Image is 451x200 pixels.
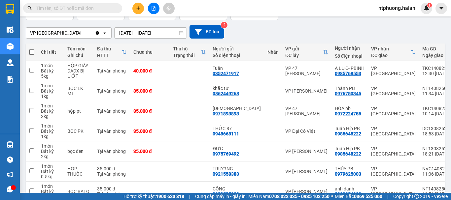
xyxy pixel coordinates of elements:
div: khắc tư [213,86,261,91]
img: warehouse-icon [7,141,14,148]
div: Bất kỳ [41,88,61,94]
button: Bộ lọc [190,25,224,39]
sup: 1 [427,3,432,8]
div: Chưa thu [133,49,166,55]
div: ĐC lấy [285,53,323,58]
div: BỌC LK MT [67,86,90,96]
button: caret-down [435,3,447,14]
div: 0985768553 [335,71,361,76]
div: Trạng thái [173,53,201,58]
div: 1 kg [41,134,61,139]
div: 2 kg [41,114,61,119]
div: VP [GEOGRAPHIC_DATA] [30,30,82,36]
div: VP Đại Cồ Việt [285,129,328,134]
div: Tại văn phòng [97,88,127,94]
div: Tại văn phòng [97,108,127,114]
div: VP [PERSON_NAME] [285,189,328,194]
img: warehouse-icon [7,43,14,50]
button: plus [132,3,144,14]
div: hộp pt [67,108,90,114]
span: | [189,193,190,200]
span: search [27,6,32,11]
div: Bất kỳ [41,169,61,174]
div: VP [GEOGRAPHIC_DATA] [371,66,416,76]
div: ĐC giao [371,53,410,58]
div: 1 kg [41,94,61,99]
svg: open [102,30,107,36]
div: TRƯỜNG [213,166,261,171]
div: THỦY PB [335,166,364,171]
div: 0.5 kg [41,174,61,179]
div: Tuấn Híp PB [335,146,364,151]
div: 0862449268 [213,91,239,96]
div: HỘP THUỐC [67,166,90,177]
div: BỌC BALO [67,189,90,194]
img: logo-vxr [6,4,14,14]
span: file-add [151,6,156,11]
div: 2 kg [41,154,61,159]
img: solution-icon [7,76,14,83]
th: Toggle SortBy [368,43,419,61]
div: Bất kỳ [41,108,61,114]
div: VP 47 [PERSON_NAME] [285,106,328,116]
div: Người gửi [213,46,261,51]
div: Chi tiết [41,49,61,55]
div: Tại văn phòng [97,129,127,134]
div: 0985648222 [335,131,361,136]
div: VP [GEOGRAPHIC_DATA] [371,86,416,96]
input: Selected VP Phú Bình. [82,30,83,36]
div: 40.000 đ [133,68,166,73]
div: Thành PB [335,86,364,91]
span: plus [136,6,141,11]
div: VP [GEOGRAPHIC_DATA] [371,106,416,116]
div: 1 món [41,184,61,189]
span: Miền Nam [248,193,330,200]
div: 5 kg [41,73,61,79]
div: 1 món [41,103,61,108]
div: 0948668111 [213,131,239,136]
div: 0979625003 [335,171,361,177]
div: VP nhận [371,46,410,51]
div: 35.000 đ [133,149,166,154]
strong: 0369 525 060 [354,194,382,199]
span: aim [166,6,171,11]
img: warehouse-icon [7,59,14,66]
div: HỘP GIẤY DADX BỊ ƯỚT [67,63,90,79]
div: 0975769492 [213,151,239,157]
div: A LỰC- PBINH [335,66,364,71]
div: BỌC PK [67,129,90,134]
div: VIỆT THÁI [213,106,261,111]
input: Tìm tên, số ĐT hoặc mã đơn [36,5,114,12]
div: Số điện thoại [213,53,261,58]
div: ĐỨC [213,146,261,151]
div: Bất kỳ [41,68,61,73]
div: CÔNG [213,186,261,191]
span: message [7,186,13,192]
div: 1 món [41,83,61,88]
div: Tại văn phòng [97,149,127,154]
div: 0921558383 [213,171,239,177]
div: Tại văn phòng [97,171,127,177]
div: 0971893893 [213,111,239,116]
span: ntphuong.halan [373,4,421,12]
div: Tên món [67,46,90,51]
svg: Clear value [95,30,100,36]
span: | [387,193,388,200]
div: 35.000 đ [133,129,166,134]
div: HÒA pb [335,106,364,111]
span: 1 [428,3,431,8]
div: 35.000 đ [97,166,127,171]
div: Tuấn [213,66,261,71]
div: VP [GEOGRAPHIC_DATA] [371,126,416,136]
th: Toggle SortBy [282,43,331,61]
div: Tuấn Híp PB [335,126,364,131]
div: Người nhận [335,45,364,51]
strong: 1900 633 818 [156,194,184,199]
button: aim [163,3,175,14]
span: Cung cấp máy in - giấy in: [195,193,247,200]
div: 0339854832 [335,191,361,197]
span: Miền Bắc [335,193,382,200]
div: 35.000 đ [133,108,166,114]
div: VP [PERSON_NAME] [285,169,328,174]
div: HTTT [97,53,121,58]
